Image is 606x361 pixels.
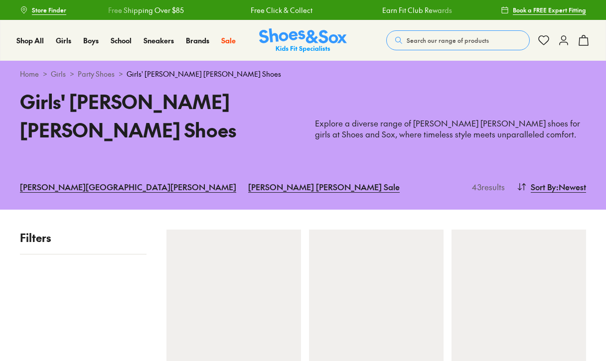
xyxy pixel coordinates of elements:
[556,181,586,193] span: : Newest
[16,35,44,46] a: Shop All
[83,35,99,46] a: Boys
[51,69,66,79] a: Girls
[221,35,236,45] span: Sale
[315,118,586,140] p: Explore a diverse range of [PERSON_NAME] [PERSON_NAME] shoes for girls at Shoes and Sox, where ti...
[517,176,586,198] button: Sort By:Newest
[20,69,39,79] a: Home
[56,35,71,46] a: Girls
[78,69,115,79] a: Party Shoes
[251,5,312,15] a: Free Click & Collect
[20,230,147,246] p: Filters
[382,5,452,15] a: Earn Fit Club Rewards
[468,181,505,193] p: 43 results
[513,5,586,14] span: Book a FREE Expert Fitting
[127,69,281,79] span: Girls' [PERSON_NAME] [PERSON_NAME] Shoes
[531,181,556,193] span: Sort By
[32,5,66,14] span: Store Finder
[386,30,530,50] button: Search our range of products
[111,35,132,46] a: School
[83,35,99,45] span: Boys
[144,35,174,46] a: Sneakers
[259,28,347,53] img: SNS_Logo_Responsive.svg
[111,35,132,45] span: School
[20,176,236,198] a: [PERSON_NAME][GEOGRAPHIC_DATA][PERSON_NAME]
[20,69,586,79] div: > > >
[248,176,400,198] a: [PERSON_NAME] [PERSON_NAME] Sale
[186,35,209,45] span: Brands
[20,1,66,19] a: Store Finder
[20,87,291,144] h1: Girls' [PERSON_NAME] [PERSON_NAME] Shoes
[56,35,71,45] span: Girls
[407,36,489,45] span: Search our range of products
[16,35,44,45] span: Shop All
[259,28,347,53] a: Shoes & Sox
[501,1,586,19] a: Book a FREE Expert Fitting
[144,35,174,45] span: Sneakers
[108,5,184,15] a: Free Shipping Over $85
[186,35,209,46] a: Brands
[221,35,236,46] a: Sale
